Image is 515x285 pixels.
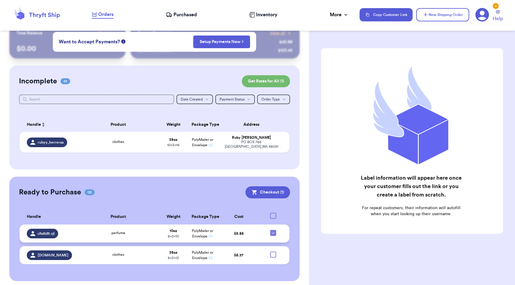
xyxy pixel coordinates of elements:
[192,251,213,260] span: PolyMailer or Envelope ✉️
[168,256,179,260] span: 8 x 3 x 13
[38,231,55,236] span: cltaltdlt.cjl
[256,11,277,18] span: Inventory
[193,36,250,48] button: Setup Payments Now
[41,121,46,128] button: Sort ascending
[249,11,277,18] a: Inventory
[278,48,292,54] div: $ 123.45
[257,94,290,104] button: Order Type
[360,174,463,199] h2: Label information will appear here once your customer fills out the link or you create a label fr...
[159,117,188,132] th: Weight
[330,11,349,18] div: More
[167,143,179,147] span: 10 x 3 x 14
[17,30,42,36] p: Total Balance
[270,30,292,36] a: View all
[270,30,285,36] span: View all
[493,3,499,9] div: 4
[166,11,197,18] a: Purchased
[192,229,213,238] span: PolyMailer or Envelope ✉️
[220,135,282,140] div: Ruby [PERSON_NAME]
[59,38,120,45] span: Want to Accept Payments?
[173,11,197,18] span: Purchased
[188,209,217,225] th: Package Type
[27,214,41,220] span: Handle
[200,39,244,45] a: Setup Payments Now
[493,10,503,22] a: Help
[220,98,245,101] span: Payment Status
[192,138,213,147] span: PolyMailer or Envelope ✉️
[159,209,188,225] th: Weight
[19,76,57,86] h2: Incomplete
[475,8,489,22] a: 4
[112,253,124,256] span: clothes
[38,140,64,145] span: rubyy_herreraa
[234,232,244,235] span: $ 5.86
[92,11,114,19] a: Orders
[360,205,463,217] p: For repeat customers, their information will autofill when you start looking up their username.
[78,117,159,132] th: Product
[111,231,125,235] span: perfume
[168,234,179,238] span: 8 x 3 x 10
[98,11,114,18] span: Orders
[242,75,290,87] button: Get Rates for All (1)
[416,8,469,21] button: New Shipping Order
[169,138,177,141] strong: 35 oz
[234,253,243,257] span: $ 6.37
[181,98,203,101] span: Date Created
[85,189,95,195] span: 02
[61,78,70,84] span: 01
[220,140,282,149] div: PO BOX 786 [GEOGRAPHIC_DATA] , WA 98591
[360,8,413,21] button: Copy Customer Link
[17,44,118,54] p: $ 0.00
[217,117,289,132] th: Address
[170,229,177,233] strong: 10 oz
[279,39,292,45] div: $ 45.99
[19,94,174,104] input: Search
[245,186,290,198] button: Checkout (1)
[27,122,41,128] span: Handle
[188,117,217,132] th: Package Type
[112,140,124,144] span: clothes
[19,187,81,197] h2: Ready to Purchase
[169,251,177,254] strong: 35 oz
[217,209,261,225] th: Cost
[493,15,503,22] span: Help
[176,94,213,104] button: Date Created
[38,253,68,258] span: [DOMAIN_NAME]
[78,209,159,225] th: Product
[261,98,280,101] span: Order Type
[215,94,255,104] button: Payment Status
